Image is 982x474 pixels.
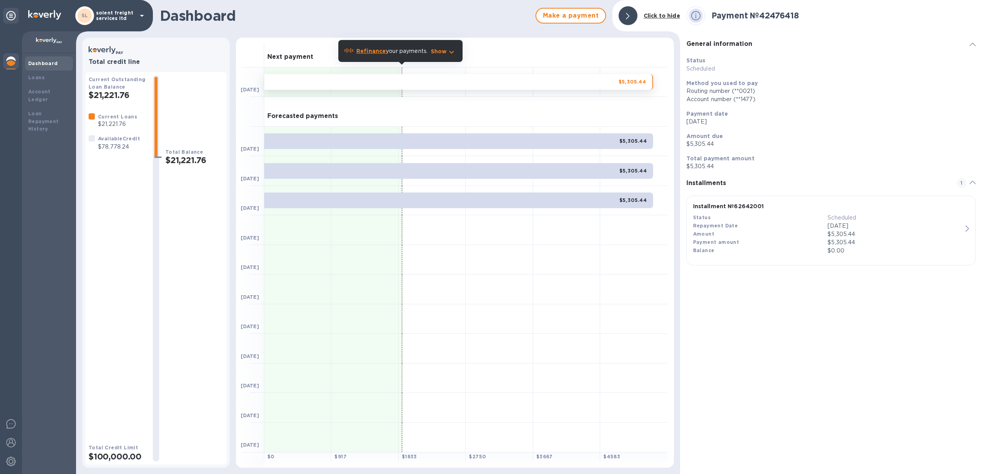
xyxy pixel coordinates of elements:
[686,95,976,104] div: Account number (**1477)
[98,120,137,128] p: $21,221.76
[828,222,962,230] p: [DATE]
[98,136,140,142] b: Available Credit
[267,113,338,120] h3: Forecasted payments
[693,247,715,253] b: Balance
[98,114,137,120] b: Current Loans
[334,454,347,459] b: $ 917
[693,203,764,209] b: Installment № 62642001
[431,47,447,55] p: Show
[619,197,647,203] b: $5,305.44
[686,40,752,47] b: General information
[686,80,758,86] b: Method you used to pay
[828,247,962,255] p: $0.00
[686,87,976,95] div: Routing number (**0021)
[241,383,259,389] b: [DATE]
[356,48,386,54] b: Refinance
[686,196,976,265] button: Installment №62642001StatusScheduledRepayment Date[DATE]Amount$5,305.44Payment amount$5,305.44Bal...
[603,454,620,459] b: $ 4583
[686,171,976,196] div: Installments1
[828,214,962,222] p: Scheduled
[957,178,966,188] span: 1
[619,168,647,174] b: $5,305.44
[686,31,976,56] div: General information
[686,140,976,148] p: $5,305.44
[431,47,456,55] button: Show
[98,143,140,151] p: $78,778.24
[241,294,259,300] b: [DATE]
[89,445,138,450] b: Total Credit Limit
[686,133,723,139] b: Amount due
[686,118,976,126] p: [DATE]
[241,176,259,182] b: [DATE]
[241,412,259,418] b: [DATE]
[686,57,706,64] b: Status
[241,442,259,448] b: [DATE]
[28,74,45,80] b: Loans
[165,149,203,155] b: Total Balance
[356,47,428,55] p: your payments.
[828,238,962,247] p: $5,305.44
[241,353,259,359] b: [DATE]
[89,76,146,90] b: Current Outstanding Loan Balance
[619,79,646,85] b: $5,305.44
[267,454,274,459] b: $ 0
[165,155,223,165] h2: $21,221.76
[89,90,147,100] h2: $21,221.76
[3,8,19,24] div: Unpin categories
[543,11,599,20] span: Make a payment
[28,111,59,132] b: Loan Repayment History
[469,454,486,459] b: $ 2750
[160,7,532,24] h1: Dashboard
[693,239,739,245] b: Payment amount
[402,454,417,459] b: $ 1833
[712,11,799,20] b: Payment № 42476418
[536,454,553,459] b: $ 3667
[82,13,88,18] b: SL
[89,452,147,461] h2: $100,000.00
[693,214,711,220] b: Status
[96,10,135,21] p: solent freight services ltd
[686,111,728,117] b: Payment date
[644,13,680,19] b: Click to hide
[241,323,259,329] b: [DATE]
[535,8,606,24] button: Make a payment
[241,146,259,152] b: [DATE]
[241,264,259,270] b: [DATE]
[619,138,647,144] b: $5,305.44
[89,58,223,66] h3: Total credit line
[28,10,61,20] img: Logo
[267,53,313,61] h3: Next payment
[28,89,51,102] b: Account Ledger
[686,65,976,73] p: Scheduled
[686,179,726,187] b: Installments
[28,60,58,66] b: Dashboard
[693,223,738,229] b: Repayment Date
[241,87,259,93] b: [DATE]
[686,155,755,162] b: Total payment amount
[686,162,976,171] p: $5,305.44
[241,235,259,241] b: [DATE]
[693,231,714,237] b: Amount
[828,230,962,238] div: $5,305.44
[241,205,259,211] b: [DATE]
